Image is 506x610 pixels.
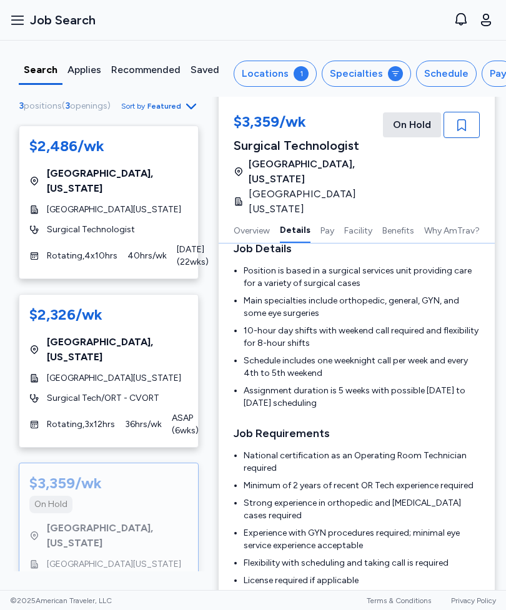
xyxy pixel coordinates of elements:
span: © 2025 American Traveler, LLC [10,596,112,606]
li: Experience with GYN procedures required; minimal eye service experience acceptable [244,527,480,552]
button: Why AmTrav? [424,217,480,243]
li: National certification as an Operating Room Technician required [244,450,480,475]
a: Terms & Conditions [367,596,431,605]
div: Surgical Technologist [234,137,380,154]
h3: Job Details [234,240,480,257]
span: [GEOGRAPHIC_DATA][US_STATE] [249,187,373,217]
span: Surgical Technologist [47,224,135,236]
span: Featured [147,101,181,111]
span: [DATE] ( 22 wks) [177,244,209,268]
li: Schedule includes one weeknight call per week and every 4th to 5th weekend [244,355,480,380]
button: Pay [320,217,334,243]
span: [GEOGRAPHIC_DATA] , [US_STATE] [249,157,380,187]
div: $3,359/wk [29,473,102,493]
div: Applies [67,62,101,77]
div: $2,326/wk [29,305,102,325]
div: Schedule [424,66,469,81]
span: Rotating , 3 x 12 hrs [47,418,115,431]
span: positions [24,101,62,111]
span: [GEOGRAPHIC_DATA] , [US_STATE] [47,335,188,365]
li: Main specialties include orthopedic, general, GYN, and some eye surgeries [244,295,480,320]
span: 3 [65,101,70,111]
span: 40 hrs/wk [127,250,167,262]
li: 10-hour day shifts with weekend call required and flexibility for 8-hour shifts [244,325,480,350]
div: $3,359/wk [234,112,380,134]
li: Strong experience in orthopedic and [MEDICAL_DATA] cases required [244,497,480,522]
div: Locations [242,66,289,81]
div: Recommended [111,62,181,77]
li: Position is based in a surgical services unit providing care for a variety of surgical cases [244,265,480,290]
li: Minimum of 2 years of recent OR Tech experience required [244,480,480,492]
li: License required if applicable [244,574,480,587]
button: Locations1 [234,61,317,87]
button: Specialties [322,61,411,87]
span: Job Search [30,11,96,29]
span: [GEOGRAPHIC_DATA][US_STATE] [47,372,181,385]
span: Surgical Tech/ORT - CVORT [47,392,159,405]
button: Facility [344,217,372,243]
span: [GEOGRAPHIC_DATA] , [US_STATE] [47,166,188,196]
li: Assignment duration is 5 weeks with possible [DATE] to [DATE] scheduling [244,385,480,410]
button: Sort byFeatured [121,99,199,114]
div: ( ) [19,100,116,112]
div: On Hold [34,498,67,511]
div: On Hold [383,112,441,137]
button: Benefits [382,217,414,243]
span: Rotating , 4 x 10 hrs [47,250,117,262]
div: Specialties [330,66,383,81]
h3: Job Requirements [234,425,480,442]
span: ASAP ( 6 wks) [172,412,199,437]
div: 1 [294,66,309,81]
span: openings [70,101,107,111]
div: Saved [191,62,219,77]
div: Search [24,62,57,77]
button: Job Search [5,6,101,34]
span: [GEOGRAPHIC_DATA] , [US_STATE] [47,521,188,551]
span: 36 hrs/wk [125,418,162,431]
div: $2,486/wk [29,136,104,156]
span: 3 [19,101,24,111]
button: Details [280,217,310,243]
button: Overview [234,217,270,243]
span: [GEOGRAPHIC_DATA][US_STATE] [47,558,181,571]
button: Schedule [416,61,477,87]
span: Sort by [121,101,145,111]
li: Flexibility with scheduling and taking call is required [244,557,480,569]
a: Privacy Policy [451,596,496,605]
span: [GEOGRAPHIC_DATA][US_STATE] [47,204,181,216]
